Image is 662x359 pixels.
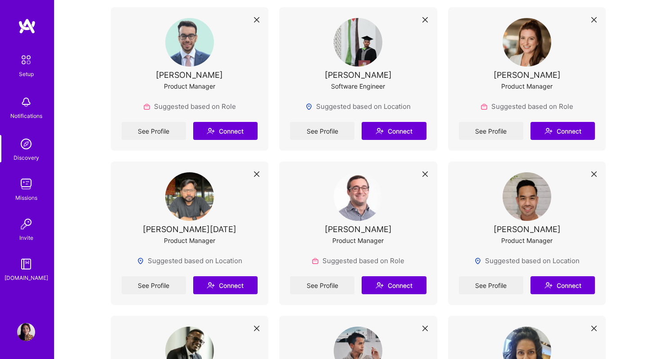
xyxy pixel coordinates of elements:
div: [PERSON_NAME] [325,224,392,234]
div: Invite [19,233,33,242]
div: [DOMAIN_NAME] [5,273,48,283]
button: Connect [531,276,595,294]
i: icon Close [254,326,259,331]
div: Missions [15,193,37,202]
img: teamwork [17,175,35,193]
i: icon Close [422,171,428,177]
div: Discovery [14,153,39,162]
img: setup [17,50,36,69]
div: Product Manager [501,81,553,91]
img: User Avatar [503,18,551,67]
div: [PERSON_NAME] [325,70,392,80]
a: User Avatar [15,323,37,341]
div: [PERSON_NAME] [494,224,561,234]
i: icon Close [591,326,597,331]
img: Locations icon [474,257,481,265]
i: icon Close [591,17,597,22]
i: icon Connect [376,281,384,289]
img: User Avatar [17,323,35,341]
div: [PERSON_NAME] [494,70,561,80]
div: Product Manager [164,81,215,91]
img: User Avatar [165,18,214,67]
img: User Avatar [334,18,382,67]
img: Invite [17,215,35,233]
div: Product Manager [332,236,384,245]
div: Setup [19,69,34,79]
img: Role icon [312,257,319,265]
i: icon Close [422,17,428,22]
div: Suggested based on Role [143,102,236,111]
img: Role icon [143,103,150,110]
i: icon Close [254,171,259,177]
button: Connect [362,122,426,140]
img: discovery [17,135,35,153]
i: icon Connect [544,127,553,135]
i: icon Connect [207,127,215,135]
img: bell [17,93,35,111]
img: User Avatar [165,172,214,221]
img: guide book [17,255,35,273]
i: icon Connect [207,281,215,289]
button: Connect [193,276,258,294]
button: Connect [362,276,426,294]
img: Locations icon [305,103,313,110]
div: [PERSON_NAME] [156,70,223,80]
i: icon Close [254,17,259,22]
img: Locations icon [137,257,144,265]
img: User Avatar [334,172,382,221]
a: See Profile [459,276,523,294]
div: Product Manager [164,236,215,245]
i: icon Close [591,171,597,177]
div: Product Manager [501,236,553,245]
a: See Profile [290,276,354,294]
a: See Profile [290,122,354,140]
a: See Profile [122,276,186,294]
button: Connect [531,122,595,140]
i: icon Close [422,326,428,331]
img: Role icon [481,103,488,110]
div: Software Engineer [331,81,385,91]
div: Suggested based on Location [305,102,411,111]
div: Suggested based on Location [474,256,580,265]
div: Suggested based on Location [137,256,242,265]
a: See Profile [122,122,186,140]
img: logo [18,18,36,34]
i: icon Connect [376,127,384,135]
div: [PERSON_NAME][DATE] [143,224,236,234]
i: icon Connect [544,281,553,289]
button: Connect [193,122,258,140]
img: User Avatar [503,172,551,221]
div: Suggested based on Role [312,256,404,265]
a: See Profile [459,122,523,140]
div: Suggested based on Role [481,102,573,111]
div: Notifications [10,111,42,121]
